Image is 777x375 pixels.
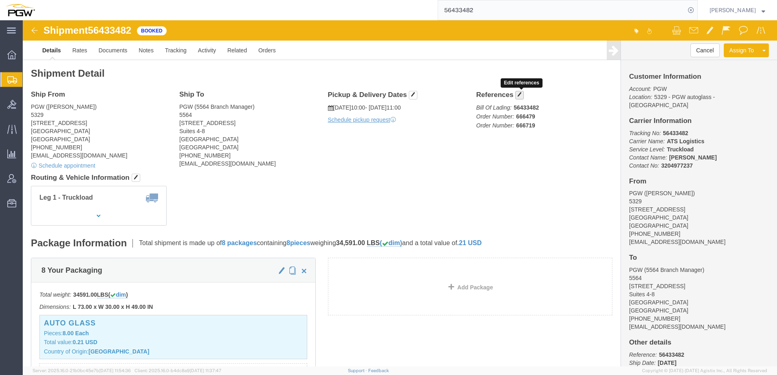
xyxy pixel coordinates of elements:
[348,368,368,373] a: Support
[6,4,35,16] img: logo
[368,368,389,373] a: Feedback
[642,367,767,374] span: Copyright © [DATE]-[DATE] Agistix Inc., All Rights Reserved
[710,6,756,15] span: Amber Hickey
[709,5,766,15] button: [PERSON_NAME]
[99,368,131,373] span: [DATE] 11:54:36
[33,368,131,373] span: Server: 2025.16.0-21b0bc45e7b
[23,20,777,366] iframe: FS Legacy Container
[135,368,221,373] span: Client: 2025.16.0-b4dc8a9
[438,0,685,20] input: Search for shipment number, reference number
[190,368,221,373] span: [DATE] 11:37:47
